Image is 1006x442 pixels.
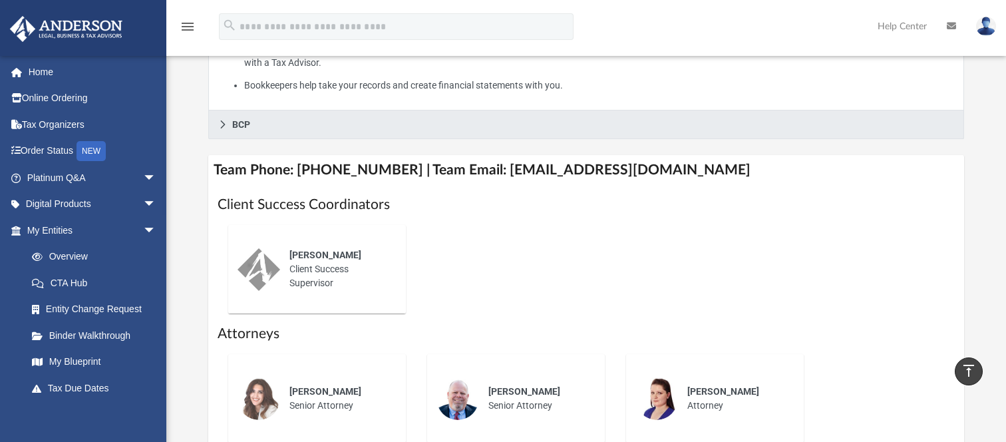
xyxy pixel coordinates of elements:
[9,217,176,244] a: My Entitiesarrow_drop_down
[143,191,170,218] span: arrow_drop_down
[9,111,176,138] a: Tax Organizers
[19,349,170,375] a: My Blueprint
[222,18,237,33] i: search
[488,386,560,397] span: [PERSON_NAME]
[19,375,176,401] a: Tax Due Dates
[238,377,280,420] img: thumbnail
[180,19,196,35] i: menu
[635,377,678,420] img: thumbnail
[436,377,479,420] img: thumbnail
[961,363,977,379] i: vertical_align_top
[218,195,955,214] h1: Client Success Coordinators
[208,155,964,185] h4: Team Phone: [PHONE_NUMBER] | Team Email: [EMAIL_ADDRESS][DOMAIN_NAME]
[289,250,361,260] span: [PERSON_NAME]
[19,244,176,270] a: Overview
[289,386,361,397] span: [PERSON_NAME]
[9,85,176,112] a: Online Ordering
[208,110,964,139] a: BCP
[678,375,794,422] div: Attorney
[19,322,176,349] a: Binder Walkthrough
[238,248,280,291] img: thumbnail
[280,239,397,300] div: Client Success Supervisor
[218,324,955,343] h1: Attorneys
[687,386,759,397] span: [PERSON_NAME]
[232,120,250,129] span: BCP
[955,357,983,385] a: vertical_align_top
[143,164,170,192] span: arrow_drop_down
[9,164,176,191] a: Platinum Q&Aarrow_drop_down
[244,77,954,94] li: Bookkeepers help take your records and create financial statements with you.
[19,270,176,296] a: CTA Hub
[19,296,176,323] a: Entity Change Request
[9,59,176,85] a: Home
[976,17,996,36] img: User Pic
[9,138,176,165] a: Order StatusNEW
[143,217,170,244] span: arrow_drop_down
[6,16,126,42] img: Anderson Advisors Platinum Portal
[180,25,196,35] a: menu
[479,375,595,422] div: Senior Attorney
[9,191,176,218] a: Digital Productsarrow_drop_down
[77,141,106,161] div: NEW
[280,375,397,422] div: Senior Attorney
